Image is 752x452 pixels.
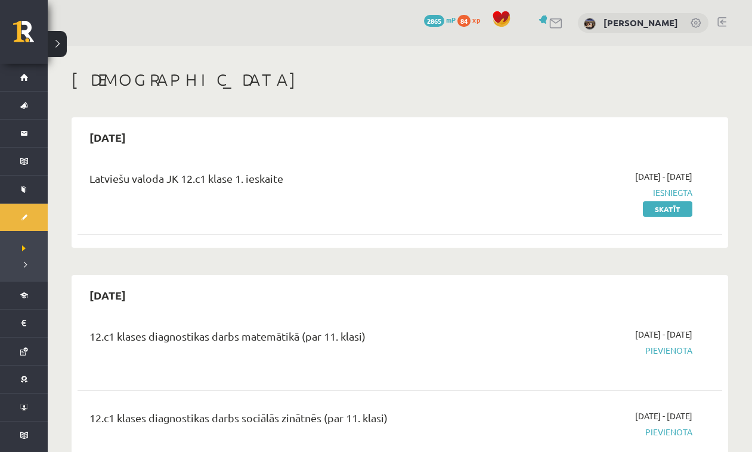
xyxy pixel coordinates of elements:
div: Latviešu valoda JK 12.c1 klase 1. ieskaite [89,170,485,192]
span: Pievienota [503,426,692,438]
span: [DATE] - [DATE] [635,328,692,341]
span: 84 [457,15,471,27]
a: Rīgas 1. Tālmācības vidusskola [13,21,48,51]
img: Nadežda Ambraževiča [584,18,596,30]
div: 12.c1 klases diagnostikas darbs sociālās zinātnēs (par 11. klasi) [89,410,485,432]
span: xp [472,15,480,24]
h2: [DATE] [78,281,138,309]
h2: [DATE] [78,123,138,151]
a: 84 xp [457,15,486,24]
span: Pievienota [503,344,692,357]
a: Skatīt [643,201,692,217]
span: Iesniegta [503,186,692,199]
span: mP [446,15,456,24]
span: 2865 [424,15,444,27]
h1: [DEMOGRAPHIC_DATA] [72,70,728,90]
a: 2865 mP [424,15,456,24]
span: [DATE] - [DATE] [635,410,692,422]
span: [DATE] - [DATE] [635,170,692,183]
a: [PERSON_NAME] [604,17,678,29]
div: 12.c1 klases diagnostikas darbs matemātikā (par 11. klasi) [89,328,485,350]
